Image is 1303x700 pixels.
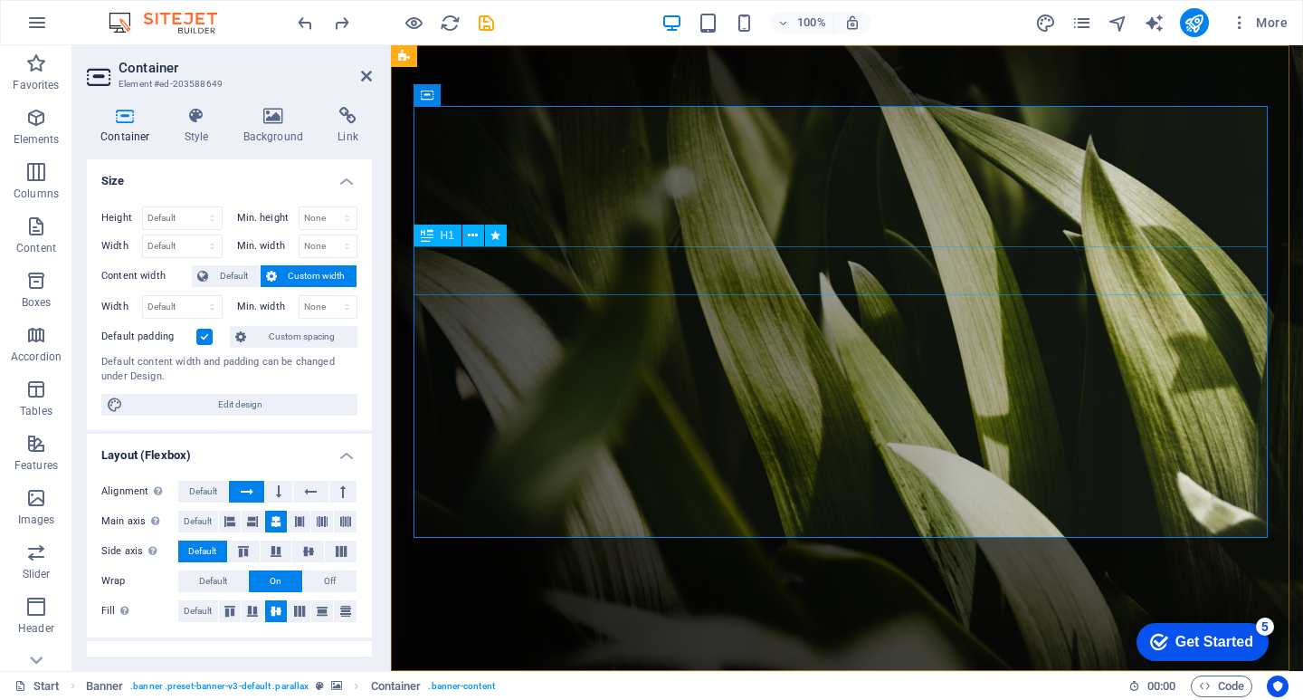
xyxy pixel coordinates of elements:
[797,12,826,34] h6: 100%
[18,621,54,636] p: Header
[87,107,171,145] h4: Container
[14,187,59,201] p: Columns
[476,13,497,34] i: Save (Ctrl+S)
[237,213,299,223] label: Min. height
[1147,676,1175,697] span: 00 00
[330,12,352,34] button: redo
[1267,676,1289,697] button: Usercentrics
[403,12,424,34] button: Click here to leave preview mode and continue editing
[1035,12,1057,34] button: design
[188,541,216,562] span: Default
[128,394,352,416] span: Edit design
[324,107,372,145] h4: Link
[134,4,152,22] div: 5
[261,265,357,287] button: Custom width
[230,107,325,145] h4: Background
[171,107,230,145] h4: Style
[331,13,352,34] i: Redo: Edit headline (Ctrl+Y, ⌘+Y)
[101,511,178,532] label: Main axis
[1199,676,1244,697] span: Code
[237,241,299,251] label: Min. width
[178,541,227,562] button: Default
[1108,13,1128,34] i: Navigator
[101,326,196,348] label: Default padding
[189,481,217,503] span: Default
[101,571,178,592] label: Wrap
[440,13,461,34] i: Reload page
[1071,12,1093,34] button: pages
[178,511,218,532] button: Default
[119,76,336,92] h3: Element #ed-203588649
[249,571,302,592] button: On
[295,13,316,34] i: Undo: Change button (Ctrl+Z)
[11,350,62,364] p: Accordion
[86,676,495,697] nav: breadcrumb
[101,541,178,562] label: Side axis
[1231,14,1288,32] span: More
[53,20,131,36] div: Get Started
[14,9,147,47] div: Get Started 5 items remaining, 0% complete
[252,326,352,348] span: Custom spacing
[1035,13,1056,34] i: Design (Ctrl+Alt+Y)
[101,600,178,622] label: Fill
[87,641,372,674] h4: Accessibility
[192,265,260,287] button: Default
[1180,8,1209,37] button: publish
[101,302,142,312] label: Width
[1144,13,1165,34] i: AI Writer
[16,241,56,255] p: Content
[199,571,227,592] span: Default
[1160,679,1163,693] span: :
[101,394,357,416] button: Edit design
[1191,676,1252,697] button: Code
[770,12,834,34] button: 100%
[101,213,142,223] label: Height
[87,159,372,192] h4: Size
[101,241,142,251] label: Width
[18,513,55,527] p: Images
[371,676,422,697] span: Click to select. Double-click to edit
[178,600,218,622] button: Default
[1144,12,1165,34] button: text_generator
[178,571,248,592] button: Default
[87,434,372,466] h4: Layout (Flexbox)
[475,12,497,34] button: save
[282,265,352,287] span: Custom width
[316,681,324,691] i: This element is a customizable preset
[101,481,178,503] label: Alignment
[184,600,212,622] span: Default
[130,676,309,697] span: . banner .preset-banner-v3-default .parallax
[119,60,372,76] h2: Container
[178,481,228,503] button: Default
[270,571,281,592] span: On
[86,676,124,697] span: Click to select. Double-click to edit
[428,676,494,697] span: . banner-content
[1223,8,1295,37] button: More
[294,12,316,34] button: undo
[331,681,342,691] i: This element contains a background
[14,132,60,147] p: Elements
[22,295,52,310] p: Boxes
[324,571,336,592] span: Off
[214,265,254,287] span: Default
[101,265,192,287] label: Content width
[1184,13,1204,34] i: Publish
[303,571,357,592] button: Off
[441,230,454,241] span: H1
[23,567,51,581] p: Slider
[101,355,357,385] div: Default content width and padding can be changed under Design.
[1108,12,1129,34] button: navigator
[184,511,212,532] span: Default
[14,676,60,697] a: Click to cancel selection. Double-click to open Pages
[14,458,58,473] p: Features
[439,12,461,34] button: reload
[20,404,52,418] p: Tables
[230,326,357,348] button: Custom spacing
[844,14,861,31] i: On resize automatically adjust zoom level to fit chosen device.
[13,78,59,92] p: Favorites
[237,302,299,312] label: Min. width
[1071,13,1092,34] i: Pages (Ctrl+Alt+S)
[104,12,240,34] img: Editor Logo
